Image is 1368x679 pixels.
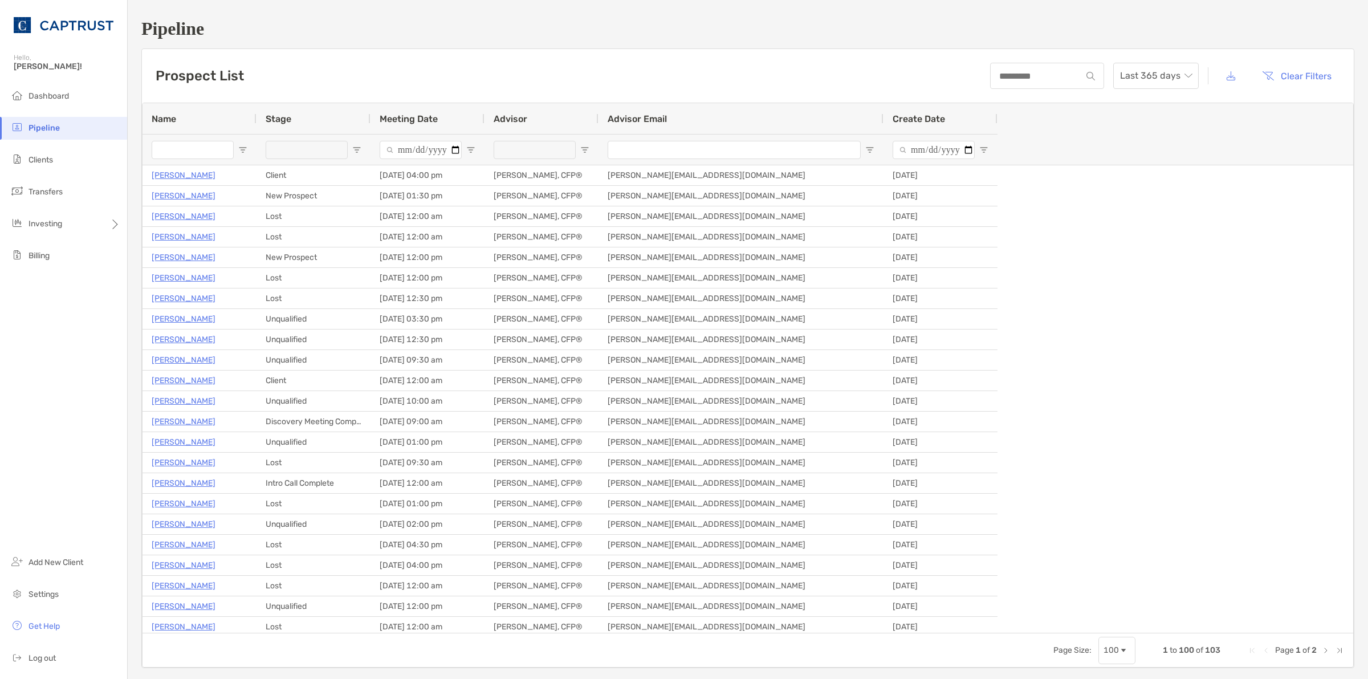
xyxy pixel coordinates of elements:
[14,5,113,46] img: CAPTRUST Logo
[484,330,598,349] div: [PERSON_NAME], CFP®
[1086,72,1095,80] img: input icon
[1205,645,1220,655] span: 103
[484,309,598,329] div: [PERSON_NAME], CFP®
[28,251,50,261] span: Billing
[256,350,370,370] div: Unqualified
[152,373,215,388] p: [PERSON_NAME]
[370,371,484,391] div: [DATE] 12:00 am
[141,18,1354,39] h1: Pipeline
[883,330,997,349] div: [DATE]
[608,113,667,124] span: Advisor Email
[28,123,60,133] span: Pipeline
[1163,645,1168,655] span: 1
[152,435,215,449] a: [PERSON_NAME]
[598,309,883,329] div: [PERSON_NAME][EMAIL_ADDRESS][DOMAIN_NAME]
[598,371,883,391] div: [PERSON_NAME][EMAIL_ADDRESS][DOMAIN_NAME]
[370,186,484,206] div: [DATE] 01:30 pm
[370,247,484,267] div: [DATE] 12:00 pm
[484,473,598,493] div: [PERSON_NAME], CFP®
[256,412,370,432] div: Discovery Meeting Complete
[152,414,215,429] p: [PERSON_NAME]
[883,555,997,575] div: [DATE]
[883,453,997,473] div: [DATE]
[370,555,484,575] div: [DATE] 04:00 pm
[883,309,997,329] div: [DATE]
[1098,637,1135,664] div: Page Size
[28,589,59,599] span: Settings
[10,88,24,102] img: dashboard icon
[484,617,598,637] div: [PERSON_NAME], CFP®
[598,206,883,226] div: [PERSON_NAME][EMAIL_ADDRESS][DOMAIN_NAME]
[484,391,598,411] div: [PERSON_NAME], CFP®
[256,227,370,247] div: Lost
[883,617,997,637] div: [DATE]
[883,535,997,555] div: [DATE]
[256,247,370,267] div: New Prospect
[152,271,215,285] a: [PERSON_NAME]
[152,291,215,306] a: [PERSON_NAME]
[484,535,598,555] div: [PERSON_NAME], CFP®
[598,555,883,575] div: [PERSON_NAME][EMAIL_ADDRESS][DOMAIN_NAME]
[370,165,484,185] div: [DATE] 04:00 pm
[10,152,24,166] img: clients icon
[1170,645,1177,655] span: to
[152,394,215,408] a: [PERSON_NAME]
[484,350,598,370] div: [PERSON_NAME], CFP®
[598,247,883,267] div: [PERSON_NAME][EMAIL_ADDRESS][DOMAIN_NAME]
[152,168,215,182] a: [PERSON_NAME]
[256,391,370,411] div: Unqualified
[598,432,883,452] div: [PERSON_NAME][EMAIL_ADDRESS][DOMAIN_NAME]
[256,514,370,534] div: Unqualified
[256,371,370,391] div: Client
[266,113,291,124] span: Stage
[256,576,370,596] div: Lost
[152,230,215,244] p: [PERSON_NAME]
[598,473,883,493] div: [PERSON_NAME][EMAIL_ADDRESS][DOMAIN_NAME]
[370,494,484,514] div: [DATE] 01:00 pm
[152,538,215,552] a: [PERSON_NAME]
[10,184,24,198] img: transfers icon
[28,219,62,229] span: Investing
[238,145,247,154] button: Open Filter Menu
[152,209,215,223] a: [PERSON_NAME]
[893,113,945,124] span: Create Date
[380,113,438,124] span: Meeting Date
[598,576,883,596] div: [PERSON_NAME][EMAIL_ADDRESS][DOMAIN_NAME]
[152,250,215,265] a: [PERSON_NAME]
[883,473,997,493] div: [DATE]
[580,145,589,154] button: Open Filter Menu
[370,412,484,432] div: [DATE] 09:00 am
[598,186,883,206] div: [PERSON_NAME][EMAIL_ADDRESS][DOMAIN_NAME]
[370,268,484,288] div: [DATE] 12:00 pm
[883,227,997,247] div: [DATE]
[484,371,598,391] div: [PERSON_NAME], CFP®
[256,473,370,493] div: Intro Call Complete
[256,165,370,185] div: Client
[152,620,215,634] a: [PERSON_NAME]
[598,453,883,473] div: [PERSON_NAME][EMAIL_ADDRESS][DOMAIN_NAME]
[152,558,215,572] p: [PERSON_NAME]
[370,576,484,596] div: [DATE] 12:00 am
[10,248,24,262] img: billing icon
[1312,645,1317,655] span: 2
[152,332,215,347] a: [PERSON_NAME]
[152,599,215,613] a: [PERSON_NAME]
[256,617,370,637] div: Lost
[484,247,598,267] div: [PERSON_NAME], CFP®
[370,350,484,370] div: [DATE] 09:30 am
[1179,645,1194,655] span: 100
[256,330,370,349] div: Unqualified
[484,165,598,185] div: [PERSON_NAME], CFP®
[598,227,883,247] div: [PERSON_NAME][EMAIL_ADDRESS][DOMAIN_NAME]
[883,514,997,534] div: [DATE]
[370,617,484,637] div: [DATE] 12:00 am
[1321,646,1330,655] div: Next Page
[14,62,120,71] span: [PERSON_NAME]!
[484,432,598,452] div: [PERSON_NAME], CFP®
